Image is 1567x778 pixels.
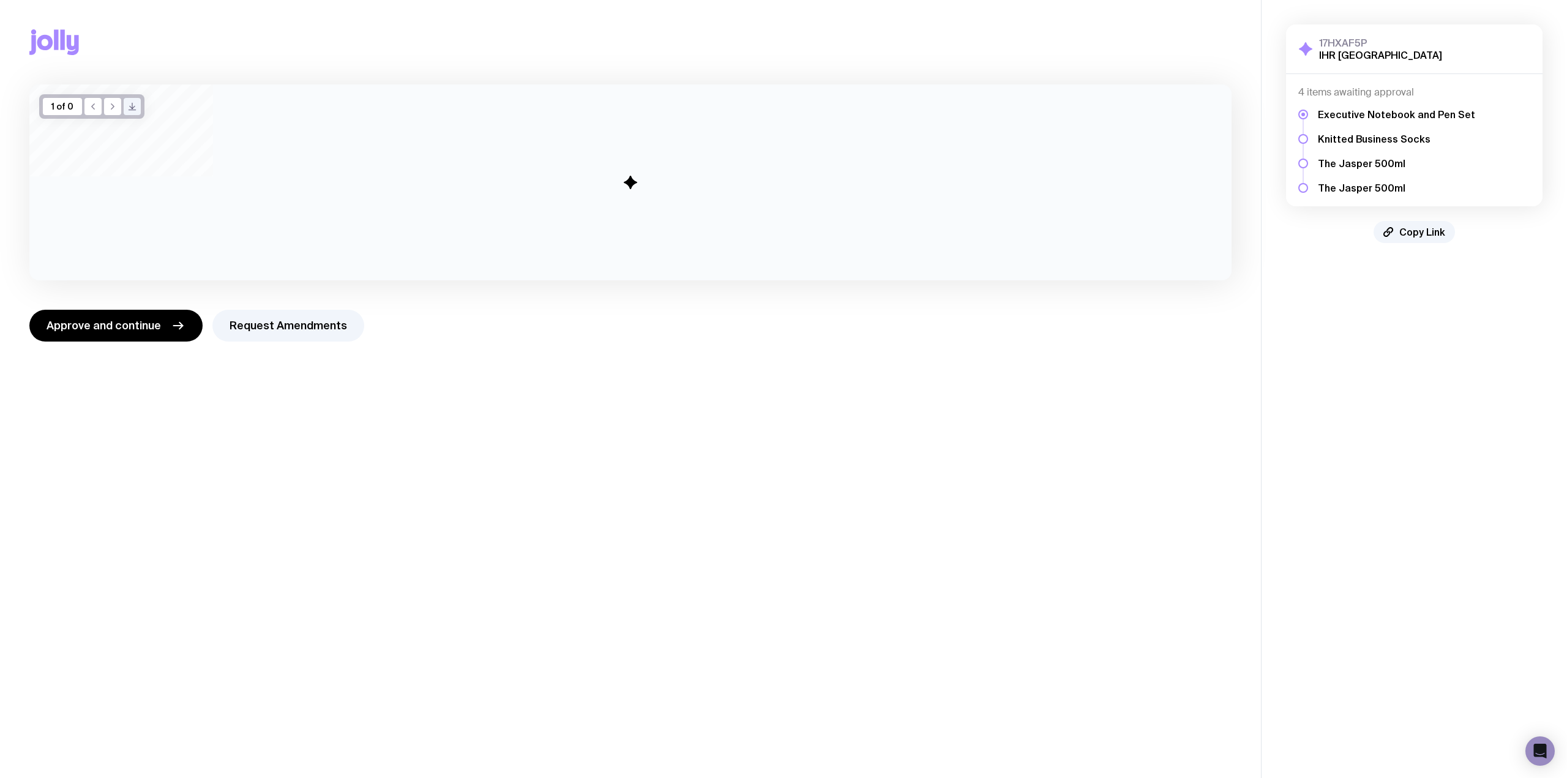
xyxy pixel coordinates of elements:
[1399,226,1445,238] span: Copy Link
[1298,86,1530,99] h4: 4 items awaiting approval
[124,98,141,115] button: />/>
[29,310,203,342] button: Approve and continue
[1374,221,1455,243] button: Copy Link
[129,103,136,110] g: /> />
[1318,182,1475,194] h5: The Jasper 500ml
[1318,108,1475,121] h5: Executive Notebook and Pen Set
[1318,133,1475,145] h5: Knitted Business Socks
[1319,37,1442,49] h3: 17HXAF5P
[212,310,364,342] button: Request Amendments
[43,98,82,115] div: 1 of 0
[1318,157,1475,170] h5: The Jasper 500ml
[1319,49,1442,61] h2: IHR [GEOGRAPHIC_DATA]
[1525,736,1555,766] div: Open Intercom Messenger
[47,318,161,333] span: Approve and continue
